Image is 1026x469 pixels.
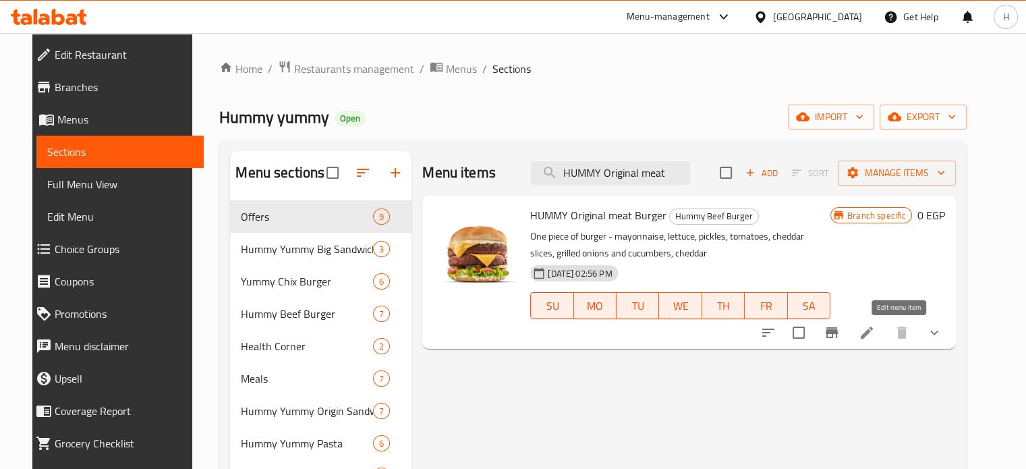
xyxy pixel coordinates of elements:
[530,228,830,262] p: One piece of burger - mayonnaise, lettuce, pickles, tomatoes, cheddar slices, grilled onions and ...
[531,161,690,185] input: search
[890,109,956,126] span: export
[670,209,758,224] span: Hummy Beef Burger
[379,157,411,189] button: Add section
[917,206,945,225] h6: 0 EGP
[241,209,373,225] span: Offers
[294,61,414,77] span: Restaurants management
[230,362,411,395] div: Meals7
[235,163,324,183] h2: Menu sections
[241,403,373,419] span: Hummy Yummy Origin Sandwiches
[373,370,390,387] div: items
[25,330,204,362] a: Menu disclaimer
[788,105,874,130] button: import
[55,306,193,322] span: Promotions
[268,61,273,77] li: /
[25,265,204,298] a: Coupons
[25,362,204,395] a: Upsell
[55,273,193,289] span: Coupons
[622,296,654,316] span: TU
[838,161,956,186] button: Manage items
[36,136,204,168] a: Sections
[219,60,967,78] nav: breadcrumb
[446,61,477,77] span: Menus
[374,373,389,385] span: 7
[799,109,863,126] span: import
[55,338,193,354] span: Menu disclaimer
[536,296,568,316] span: SU
[492,61,531,77] span: Sections
[25,395,204,427] a: Coverage Report
[788,292,830,319] button: SA
[241,338,373,354] div: Health Corner
[849,165,945,182] span: Manage items
[752,316,785,349] button: sort-choices
[25,103,204,136] a: Menus
[420,61,424,77] li: /
[25,427,204,460] a: Grocery Checklist
[664,296,696,316] span: WE
[785,319,813,347] span: Select to update
[36,168,204,200] a: Full Menu View
[702,292,745,319] button: TH
[318,159,347,187] span: Select all sections
[230,427,411,460] div: Hummy Yummy Pasta6
[530,292,573,319] button: SU
[230,330,411,362] div: Health Corner2
[335,113,366,124] span: Open
[373,306,390,322] div: items
[373,435,390,451] div: items
[374,405,389,418] span: 7
[783,163,838,184] span: Select section first
[430,60,477,78] a: Menus
[55,403,193,419] span: Coverage Report
[793,296,825,316] span: SA
[57,111,193,128] span: Menus
[47,176,193,192] span: Full Menu View
[47,209,193,225] span: Edit Menu
[926,325,942,341] svg: Show Choices
[750,296,782,316] span: FR
[55,435,193,451] span: Grocery Checklist
[422,163,496,183] h2: Menu items
[743,165,780,181] span: Add
[278,60,414,78] a: Restaurants management
[374,211,389,223] span: 9
[55,79,193,95] span: Branches
[241,241,373,257] span: Hummy Yummy Big Sandwiches
[347,157,379,189] span: Sort sections
[219,61,262,77] a: Home
[230,233,411,265] div: Hummy Yummy Big Sandwiches3
[880,105,967,130] button: export
[241,435,373,451] span: Hummy Yummy Pasta
[55,47,193,63] span: Edit Restaurant
[574,292,617,319] button: MO
[230,298,411,330] div: Hummy Beef Burger7
[219,102,329,132] span: Hummy yummy
[374,437,389,450] span: 6
[373,403,390,419] div: items
[373,273,390,289] div: items
[25,298,204,330] a: Promotions
[433,206,519,292] img: HUMMY Original meat Burger
[241,273,373,289] span: Yummy Chix Burger
[230,200,411,233] div: Offers9
[241,370,373,387] span: Meals
[745,292,787,319] button: FR
[47,144,193,160] span: Sections
[579,296,611,316] span: MO
[886,316,918,349] button: delete
[373,338,390,354] div: items
[373,241,390,257] div: items
[712,159,740,187] span: Select section
[25,38,204,71] a: Edit Restaurant
[530,205,666,225] span: HUMMY Original meat Burger
[36,200,204,233] a: Edit Menu
[374,275,389,288] span: 6
[230,265,411,298] div: Yummy Chix Burger6
[241,306,373,322] span: Hummy Beef Burger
